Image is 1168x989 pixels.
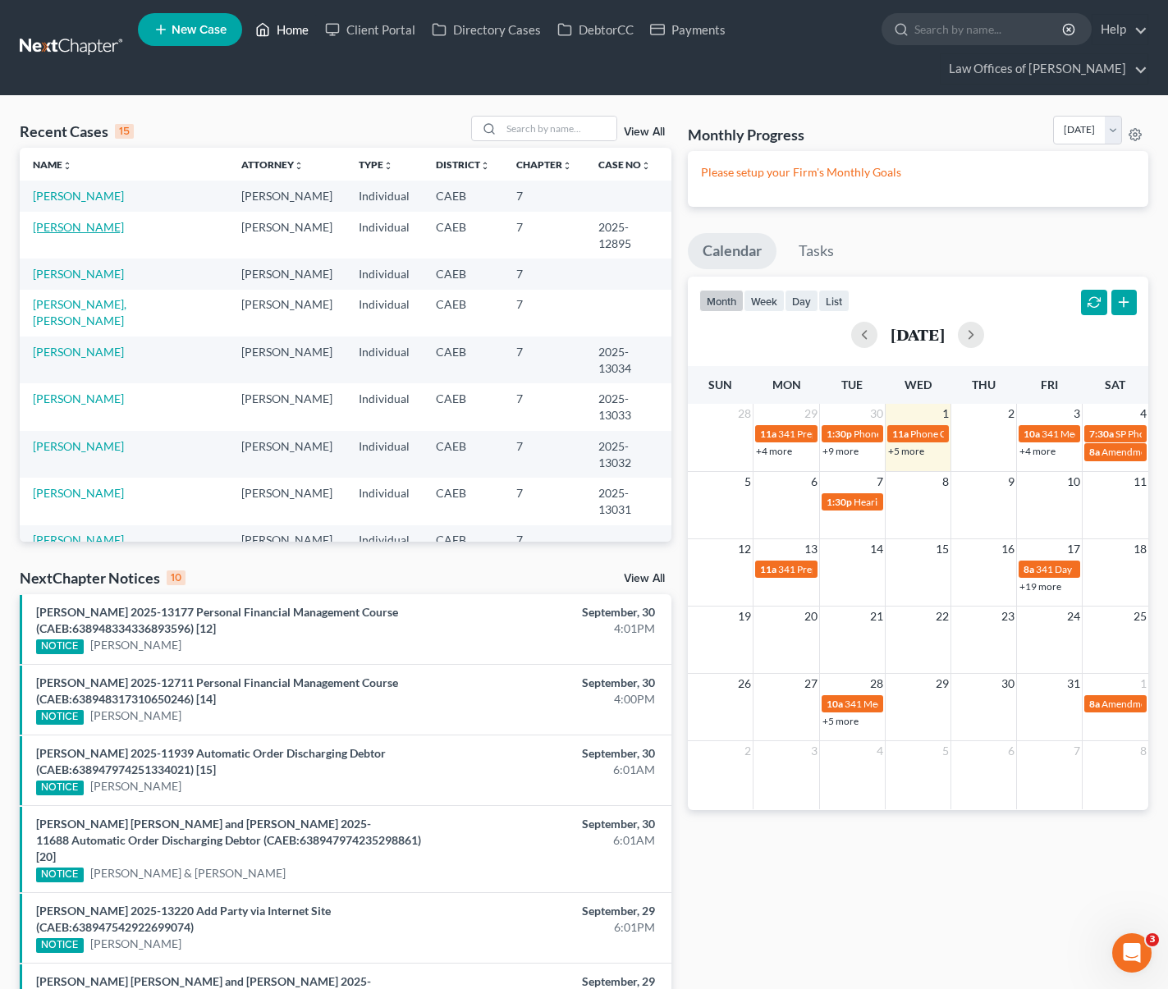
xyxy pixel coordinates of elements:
span: Tue [841,378,863,391]
span: 6 [809,472,819,492]
h3: Monthly Progress [688,125,804,144]
a: Case Nounfold_more [598,158,651,171]
span: 1 [1138,674,1148,694]
span: 23 [1000,607,1016,626]
a: [PERSON_NAME] [33,189,124,203]
td: Individual [346,212,423,259]
span: 12 [736,539,753,559]
span: Phone Consultation for [PERSON_NAME] [910,428,1089,440]
a: [PERSON_NAME] [90,936,181,952]
span: 27 [803,674,819,694]
a: [PERSON_NAME] [33,486,124,500]
i: unfold_more [383,161,393,171]
span: 6 [1006,741,1016,761]
span: Sun [708,378,732,391]
span: 10 [1065,472,1082,492]
td: CAEB [423,383,503,430]
div: NOTICE [36,710,84,725]
td: [PERSON_NAME] [228,478,346,524]
a: Law Offices of [PERSON_NAME] [941,54,1147,84]
td: 2025-13031 [585,478,671,524]
td: [PERSON_NAME] [228,525,346,556]
span: Thu [972,378,996,391]
span: 4 [875,741,885,761]
i: unfold_more [480,161,490,171]
span: 25 [1132,607,1148,626]
span: 3 [1072,404,1082,424]
span: 10a [827,698,843,710]
div: 10 [167,570,186,585]
input: Search by name... [914,14,1065,44]
a: Districtunfold_more [436,158,490,171]
div: 4:00PM [460,691,655,707]
td: [PERSON_NAME] [228,383,346,430]
a: [PERSON_NAME] [33,220,124,234]
td: Individual [346,525,423,556]
td: Individual [346,290,423,337]
td: Individual [346,431,423,478]
div: 6:01AM [460,832,655,849]
div: NOTICE [36,639,84,654]
span: 1:30p [827,428,852,440]
td: Individual [346,259,423,289]
td: 2025-13032 [585,431,671,478]
span: 8a [1089,698,1100,710]
td: [PERSON_NAME] [228,181,346,211]
a: Home [247,15,317,44]
a: Nameunfold_more [33,158,72,171]
div: September, 30 [460,604,655,620]
div: September, 30 [460,675,655,691]
a: +4 more [756,445,792,457]
td: 7 [503,431,585,478]
a: [PERSON_NAME] [33,345,124,359]
span: 24 [1065,607,1082,626]
span: 17 [1065,539,1082,559]
a: View All [624,126,665,138]
span: 15 [934,539,950,559]
span: 1 [941,404,950,424]
div: September, 30 [460,816,655,832]
span: 30 [1000,674,1016,694]
span: Mon [772,378,801,391]
input: Search by name... [502,117,616,140]
a: [PERSON_NAME] 2025-13177 Personal Financial Management Course (CAEB:638948334336893596) [12] [36,605,398,635]
a: DebtorCC [549,15,642,44]
span: 1:30p [827,496,852,508]
div: NOTICE [36,868,84,882]
i: unfold_more [641,161,651,171]
span: 30 [868,404,885,424]
td: Individual [346,383,423,430]
span: 8 [1138,741,1148,761]
td: CAEB [423,431,503,478]
td: 7 [503,181,585,211]
a: +4 more [1019,445,1056,457]
span: 19 [736,607,753,626]
a: [PERSON_NAME] [90,778,181,794]
div: September, 29 [460,903,655,919]
span: Fri [1041,378,1058,391]
span: 3 [1146,933,1159,946]
span: 9 [1006,472,1016,492]
a: [PERSON_NAME] [33,267,124,281]
span: 7 [1072,741,1082,761]
div: 6:01AM [460,762,655,778]
span: 18 [1132,539,1148,559]
td: 7 [503,259,585,289]
a: [PERSON_NAME], [PERSON_NAME] [33,297,126,327]
p: Please setup your Firm's Monthly Goals [701,164,1135,181]
span: 8 [941,472,950,492]
iframe: Intercom live chat [1112,933,1152,973]
span: 29 [803,404,819,424]
a: +5 more [822,715,859,727]
span: 341 Meeting for [PERSON_NAME] & [PERSON_NAME] [845,698,1079,710]
a: Client Portal [317,15,424,44]
a: Directory Cases [424,15,549,44]
td: 7 [503,337,585,383]
td: CAEB [423,290,503,337]
span: 8a [1089,446,1100,458]
div: 6:01PM [460,919,655,936]
div: NOTICE [36,938,84,953]
a: [PERSON_NAME] [33,439,124,453]
a: [PERSON_NAME] 2025-13220 Add Party via Internet Site (CAEB:638947542922699074) [36,904,331,934]
td: 7 [503,290,585,337]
